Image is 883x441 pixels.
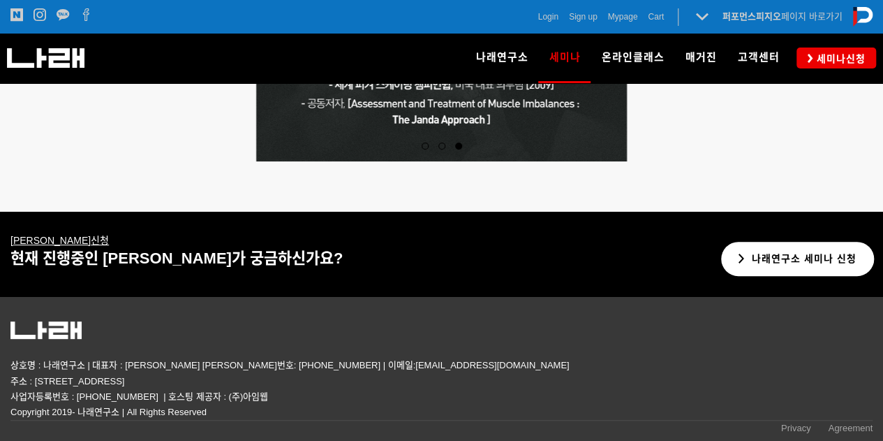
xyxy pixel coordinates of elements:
[475,51,528,64] span: 나래연구소
[10,358,873,389] p: 상호명 : 나래연구소 | 대표자 : [PERSON_NAME] [PERSON_NAME]번호: [PHONE_NUMBER] | 이메일:[EMAIL_ADDRESS][DOMAIN_NA...
[674,34,727,82] a: 매거진
[549,46,580,68] span: 세미나
[538,10,558,24] a: Login
[10,321,82,340] img: 5c63318082161.png
[722,11,781,22] strong: 퍼포먼스피지오
[10,235,109,246] u: 신청
[10,235,91,246] a: [PERSON_NAME]
[721,242,874,276] a: 나래연구소 세미나 신청
[538,34,591,82] a: 세미나
[10,389,873,405] p: 사업자등록번호 : [PHONE_NUMBER] | 호스팅 제공자 : (주)아임웹
[781,421,811,440] a: Privacy
[10,250,343,267] span: 현재 진행중인 [PERSON_NAME]가 궁금하신가요?
[465,34,538,82] a: 나래연구소
[781,423,811,433] span: Privacy
[648,10,664,24] a: Cart
[812,52,866,66] span: 세미나신청
[591,34,674,82] a: 온라인클래스
[569,10,598,24] a: Sign up
[722,11,843,22] a: 퍼포먼스피지오페이지 바로가기
[601,51,664,64] span: 온라인클래스
[828,421,873,440] a: Agreement
[727,34,789,82] a: 고객센터
[685,51,716,64] span: 매거진
[10,405,873,420] p: Copyright 2019- 나래연구소 | All Rights Reserved
[796,48,876,68] a: 세미나신청
[828,423,873,433] span: Agreement
[608,10,638,24] a: Mypage
[737,51,779,64] span: 고객센터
